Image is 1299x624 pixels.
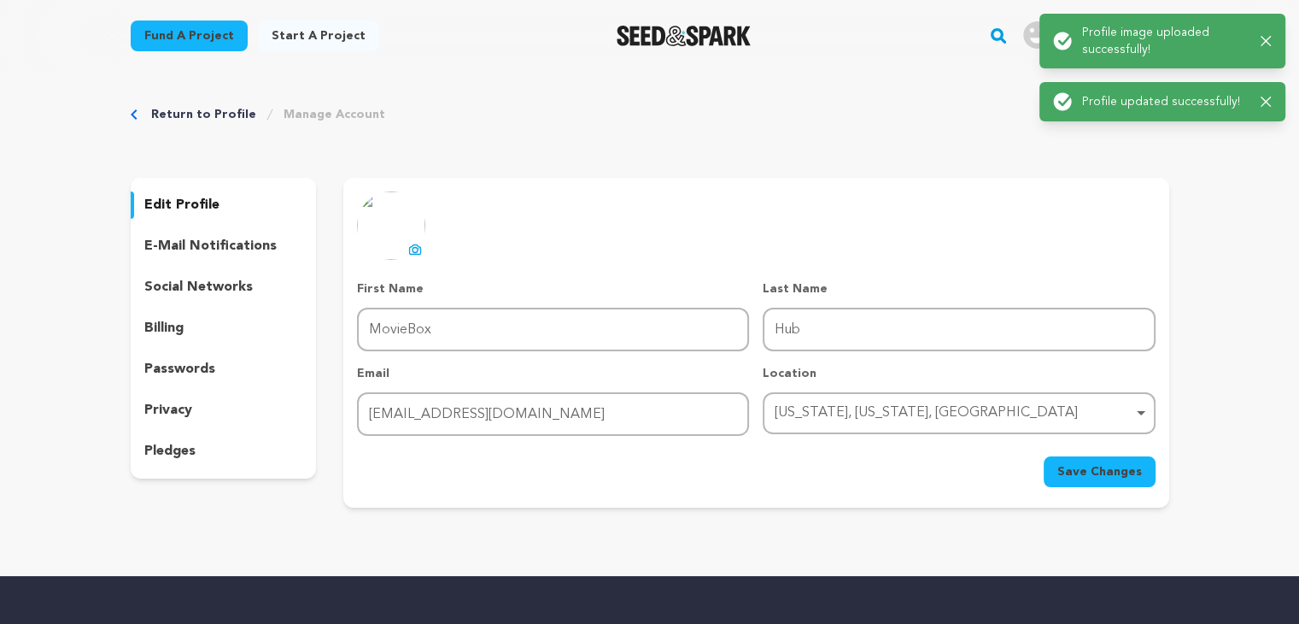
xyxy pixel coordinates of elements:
button: billing [131,315,317,342]
p: e-mail notifications [144,236,277,256]
button: e-mail notifications [131,233,317,260]
p: edit profile [144,195,219,215]
a: Return to Profile [151,106,256,123]
div: Breadcrumb [131,106,1169,123]
button: Save Changes [1044,456,1156,487]
p: billing [144,318,184,338]
button: edit profile [131,191,317,219]
p: Location [763,365,1155,382]
div: MovieBox H.'s Profile [1023,21,1141,49]
input: Email [357,392,749,436]
input: Last Name [763,308,1155,351]
img: Seed&Spark Logo Dark Mode [617,26,751,46]
p: pledges [144,441,196,462]
img: user.png [1023,21,1050,49]
span: Save Changes [1057,463,1142,480]
p: Email [357,365,749,382]
a: Fund a project [131,21,248,51]
button: passwords [131,356,317,383]
span: MovieBox H.'s Profile [1020,18,1168,54]
a: Start a project [258,21,379,51]
a: MovieBox H.'s Profile [1020,18,1168,49]
button: social networks [131,274,317,301]
p: passwords [144,359,215,380]
input: First Name [357,308,749,351]
a: Seed&Spark Homepage [617,26,751,46]
div: [US_STATE], [US_STATE], [GEOGRAPHIC_DATA] [775,401,1132,426]
button: pledges [131,438,317,465]
p: Profile updated successfully! [1082,93,1247,110]
a: Manage Account [284,106,385,123]
p: First Name [357,280,749,297]
button: privacy [131,397,317,424]
p: Last Name [763,280,1155,297]
p: privacy [144,400,192,421]
p: social networks [144,277,253,297]
p: Profile image uploaded successfully! [1082,24,1247,58]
